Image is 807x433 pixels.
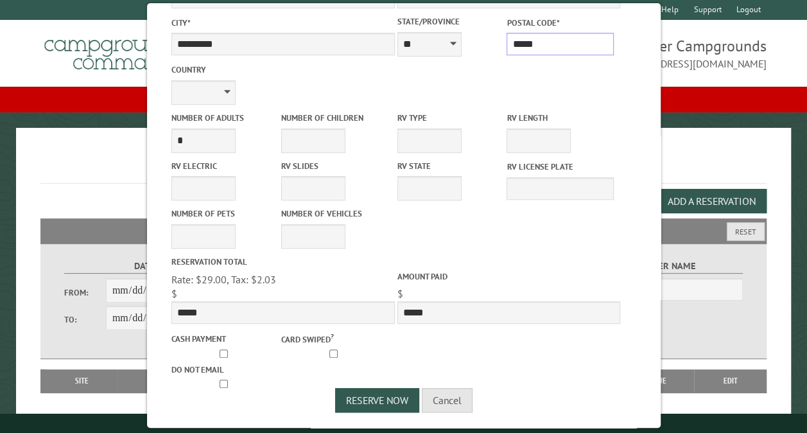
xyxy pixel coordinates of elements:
[47,369,117,393] th: Site
[171,17,394,29] label: City
[171,112,278,124] label: Number of Adults
[397,15,504,28] label: State/Province
[40,25,201,75] img: Campground Commander
[40,218,767,243] h2: Filters
[64,287,106,299] label: From:
[171,364,278,376] label: Do not email
[171,256,394,268] label: Reservation Total
[171,287,177,300] span: $
[171,273,275,286] span: Rate: $29.00, Tax: $2.03
[330,331,333,340] a: ?
[507,161,614,173] label: RV License Plate
[397,287,403,300] span: $
[40,148,767,184] h1: Reservations
[64,259,230,274] label: Dates
[171,208,278,220] label: Number of Pets
[281,331,388,345] label: Card swiped
[397,112,504,124] label: RV Type
[422,388,473,412] button: Cancel
[171,160,278,172] label: RV Electric
[335,388,419,412] button: Reserve Now
[507,17,614,29] label: Postal Code
[281,160,388,172] label: RV Slides
[171,64,394,76] label: Country
[117,369,210,393] th: Dates
[657,189,767,213] button: Add a Reservation
[64,314,106,326] label: To:
[694,369,767,393] th: Edit
[727,222,765,241] button: Reset
[507,112,614,124] label: RV Length
[281,208,388,220] label: Number of Vehicles
[397,160,504,172] label: RV State
[397,270,620,283] label: Amount paid
[281,112,388,124] label: Number of Children
[171,333,278,345] label: Cash payment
